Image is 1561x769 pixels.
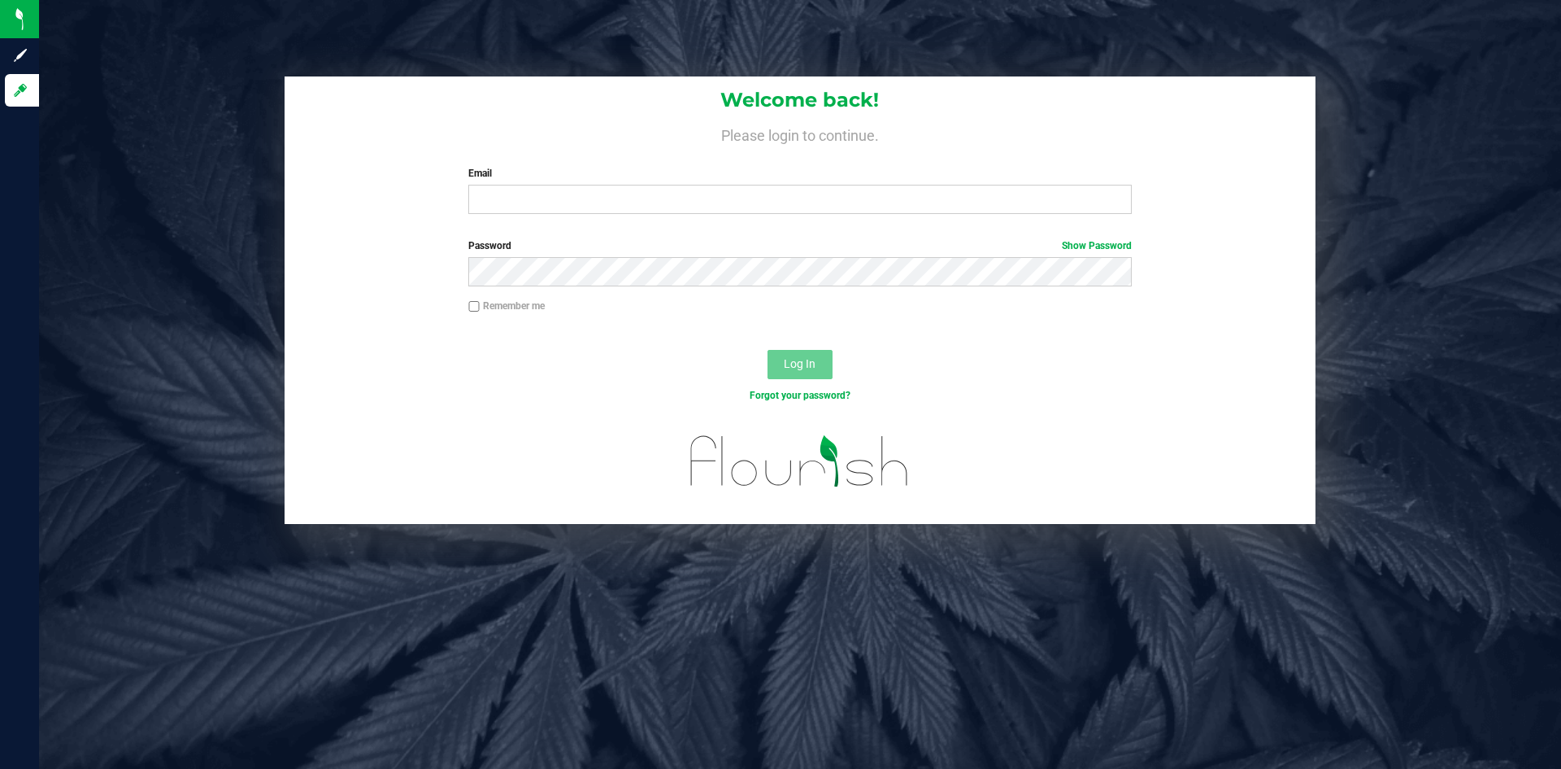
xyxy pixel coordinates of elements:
[285,124,1315,143] h4: Please login to continue.
[468,240,511,251] span: Password
[468,301,480,312] input: Remember me
[12,82,28,98] inline-svg: Log in
[784,357,815,370] span: Log In
[285,90,1315,111] h1: Welcome back!
[12,47,28,63] inline-svg: Sign up
[767,350,833,379] button: Log In
[468,166,1131,181] label: Email
[671,420,928,503] img: flourish_logo.svg
[468,299,545,313] label: Remember me
[750,390,850,401] a: Forgot your password?
[1062,240,1132,251] a: Show Password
